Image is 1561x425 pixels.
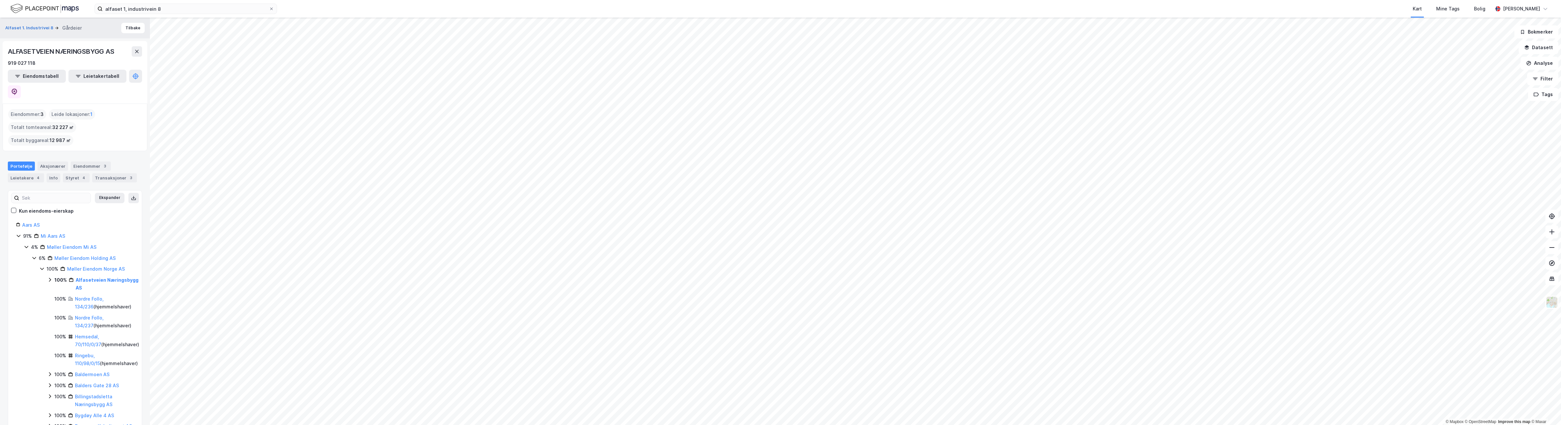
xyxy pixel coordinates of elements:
a: Hemsedal, 70/110/0/37 [75,334,101,347]
a: Baldermoen AS [75,372,109,377]
img: Z [1546,296,1558,308]
div: Eiendommer : [8,109,46,120]
a: Aars AS [22,222,40,228]
a: Møller Eiendom Norge AS [67,266,125,272]
button: Tags [1528,88,1558,101]
div: Bolig [1474,5,1485,13]
div: 919 027 118 [8,59,36,67]
button: Filter [1527,72,1558,85]
button: Analyse [1521,57,1558,70]
span: 12 987 ㎡ [50,136,71,144]
div: 100% [54,276,67,284]
div: 4 [35,175,41,181]
div: Eiendommer [71,162,111,171]
div: 4% [31,243,38,251]
button: Leietakertabell [68,70,126,83]
div: Kun eiendoms-eierskap [19,207,74,215]
div: Aksjonærer [37,162,68,171]
a: Mapbox [1446,419,1464,424]
a: Nordre Follo, 134/236 [75,296,104,309]
div: 100% [47,265,58,273]
div: 100% [54,412,66,419]
div: ALFASETVEIEN NÆRINGSBYGG AS [8,46,116,57]
div: 3 [102,163,108,169]
span: 32 227 ㎡ [52,123,74,131]
a: Møller Eiendom Mi AS [47,244,96,250]
a: Billingstadsletta Næringsbygg AS [75,394,112,407]
div: 100% [54,333,66,341]
a: Møller Eiendom Holding AS [54,255,116,261]
button: Tilbake [121,23,145,33]
button: Eiendomstabell [8,70,66,83]
div: Totalt tomteareal : [8,122,76,133]
div: 91% [23,232,32,240]
div: Styret [63,173,90,182]
a: OpenStreetMap [1465,419,1496,424]
div: ( hjemmelshaver ) [75,333,139,348]
div: Totalt byggareal : [8,135,73,146]
a: Improve this map [1498,419,1530,424]
div: ( hjemmelshaver ) [75,314,139,330]
span: 3 [40,110,44,118]
a: Bygdøy Alle 4 AS [75,413,114,418]
div: ( hjemmelshaver ) [75,295,139,311]
input: Søk på adresse, matrikkel, gårdeiere, leietakere eller personer [103,4,269,14]
a: Ringebu, 110/98/0/15 [75,353,100,366]
a: Mi Aars AS [41,233,65,239]
div: [PERSON_NAME] [1503,5,1540,13]
button: Alfaset 1. Industrivei 8 [5,25,55,31]
div: Gårdeier [62,24,82,32]
div: ( hjemmelshaver ) [75,352,139,367]
div: Leietakere [8,173,44,182]
div: 100% [54,352,66,360]
a: Balders Gate 28 AS [75,383,119,388]
div: Mine Tags [1436,5,1460,13]
div: Info [47,173,60,182]
div: 100% [54,393,66,401]
input: Søk [19,193,91,203]
div: Portefølje [8,162,35,171]
div: 6% [39,254,46,262]
div: Transaksjoner [92,173,137,182]
div: Leide lokasjoner : [49,109,95,120]
img: logo.f888ab2527a4732fd821a326f86c7f29.svg [10,3,79,14]
div: 100% [54,295,66,303]
div: 3 [128,175,134,181]
div: 4 [80,175,87,181]
div: Kart [1413,5,1422,13]
div: 100% [54,371,66,378]
a: Alfasetveien Næringsbygg AS [76,277,139,290]
a: Nordre Follo, 134/237 [75,315,104,328]
div: 100% [54,382,66,390]
button: Ekspander [95,193,124,203]
div: 100% [54,314,66,322]
iframe: Chat Widget [1528,394,1561,425]
button: Bokmerker [1514,25,1558,38]
span: 1 [90,110,93,118]
button: Datasett [1519,41,1558,54]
